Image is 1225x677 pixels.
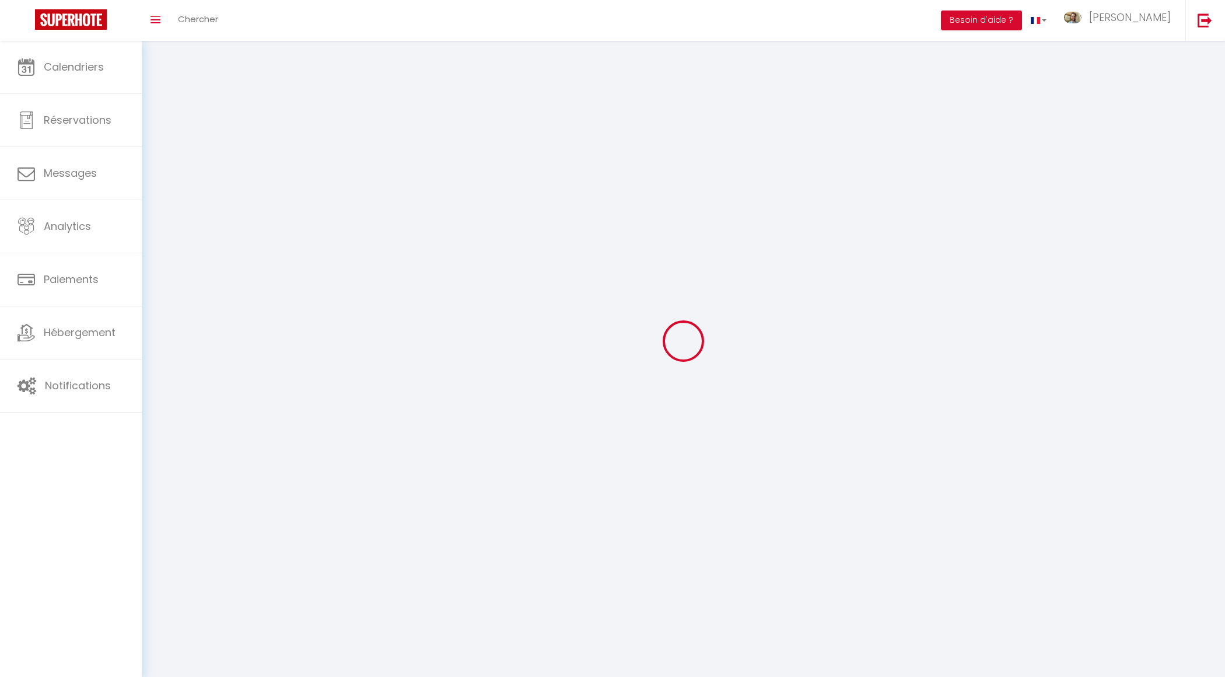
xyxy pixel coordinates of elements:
span: Analytics [44,219,91,233]
img: logout [1198,13,1212,27]
span: Hébergement [44,325,116,340]
span: Calendriers [44,60,104,74]
span: [PERSON_NAME] [1089,10,1171,25]
span: Chercher [178,13,218,25]
span: Notifications [45,378,111,393]
img: Super Booking [35,9,107,30]
button: Ouvrir le widget de chat LiveChat [9,5,44,40]
span: Paiements [44,272,99,287]
span: Messages [44,166,97,180]
img: ... [1064,12,1081,23]
button: Besoin d'aide ? [941,11,1022,30]
span: Réservations [44,113,111,127]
